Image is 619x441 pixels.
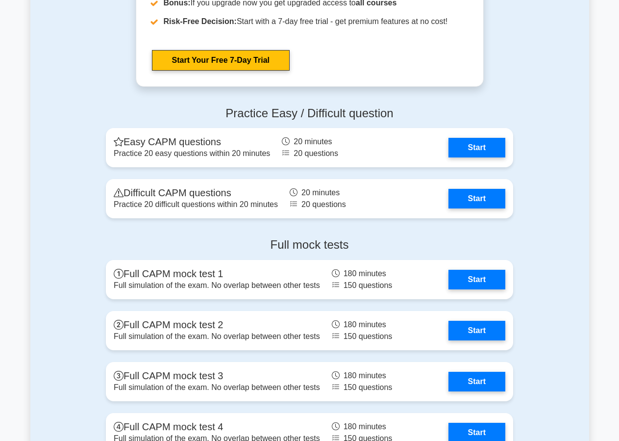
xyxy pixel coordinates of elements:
[448,138,505,157] a: Start
[448,321,505,340] a: Start
[448,189,505,208] a: Start
[152,50,290,71] a: Start Your Free 7-Day Trial
[448,270,505,289] a: Start
[106,238,513,252] h4: Full mock tests
[448,372,505,391] a: Start
[106,106,513,121] h4: Practice Easy / Difficult question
